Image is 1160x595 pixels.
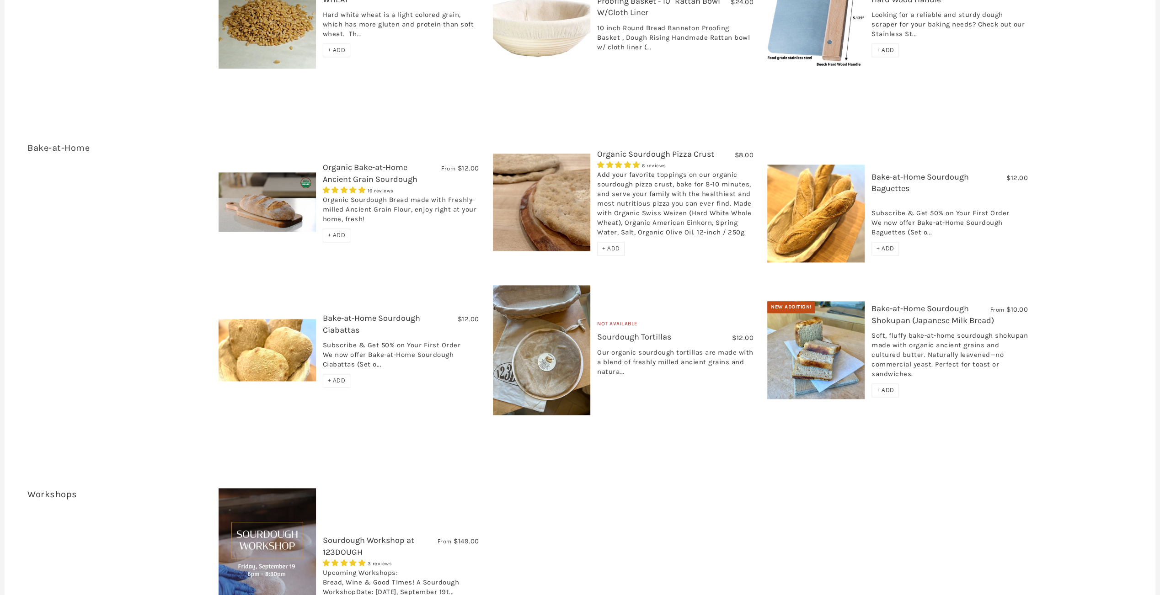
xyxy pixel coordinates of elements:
[871,172,969,193] a: Bake-at-Home Sourdough Baguettes
[323,228,351,242] div: + ADD
[871,242,899,255] div: + ADD
[368,560,392,566] span: 3 reviews
[597,149,714,159] a: Organic Sourdough Pizza Crust
[990,306,1004,313] span: From
[441,165,455,172] span: From
[27,489,77,499] a: Workshops
[328,377,346,384] span: + ADD
[597,348,754,381] div: Our organic sourdough tortillas are made with a blend of freshly milled ancient grains and natura...
[27,143,90,153] a: Bake-at-Home
[219,319,316,381] img: Bake-at-Home Sourdough Ciabattas
[323,313,420,335] a: Bake-at-Home Sourdough Ciabattas
[597,332,671,342] a: Sourdough Tortillas
[323,195,479,228] div: Organic Sourdough Bread made with Freshly-milled Ancient Grain Flour, enjoy right at your home, f...
[767,301,865,399] img: Bake-at-Home Sourdough Shokupan (Japanese Milk Bread)
[871,199,1028,242] div: Subscribe & Get 50% on Your First Order We now offer Bake-at-Home Sourdough Baguettes (Set o...
[597,161,642,169] span: 4.83 stars
[597,23,754,57] div: 10 inch Round Bread Banneton Proofing Basket , Dough Rising Handmade Rattan bowl w/ cloth liner (...
[493,154,590,251] img: Organic Sourdough Pizza Crust
[871,331,1028,383] div: Soft, fluffy bake-at-home sourdough shokupan made with organic ancient grains and cultured butter...
[732,334,754,342] span: $12.00
[323,162,417,184] a: Organic Bake-at-Home Ancient Grain Sourdough
[767,165,865,262] img: Bake-at-Home Sourdough Baguettes
[219,172,316,231] img: Organic Bake-at-Home Ancient Grain Sourdough
[1006,305,1028,313] span: $10.00
[323,10,479,43] div: Hard white wheat is a light colored grain, which has more gluten and protein than soft wheat. Th...
[871,43,899,57] div: + ADD
[871,383,899,397] div: + ADD
[27,488,212,515] h3: 1 item
[323,186,368,194] span: 4.75 stars
[871,10,1028,43] div: Looking for a reliable and sturdy dough scraper for your baking needs? Check out our Stainless St...
[877,386,894,394] span: + ADD
[323,340,479,374] div: Subscribe & Get 50% on Your First Order We now offer Bake-at-Home Sourdough Ciabattas (Set o...
[458,164,479,172] span: $12.00
[877,46,894,54] span: + ADD
[368,188,394,194] span: 16 reviews
[597,170,754,242] div: Add your favorite toppings on our organic sourdough pizza crust, bake for 8-10 minutes, and serve...
[597,242,625,255] div: + ADD
[438,537,452,545] span: From
[328,231,346,239] span: + ADD
[871,303,994,325] a: Bake-at-Home Sourdough Shokupan (Japanese Milk Bread)
[458,315,479,323] span: $12.00
[597,319,754,332] div: Not Available
[27,142,212,168] h3: 6 items
[323,535,414,557] a: Sourdough Workshop at 123DOUGH
[734,151,754,159] span: $8.00
[328,46,346,54] span: + ADD
[602,244,620,252] span: + ADD
[642,163,666,169] span: 6 reviews
[1006,174,1028,182] span: $12.00
[767,301,815,313] div: New Addition!
[323,374,351,388] div: + ADD
[454,537,479,545] span: $149.00
[877,244,894,252] span: + ADD
[323,43,351,57] div: + ADD
[493,285,590,415] img: Sourdough Tortillas
[323,558,368,567] span: 5.00 stars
